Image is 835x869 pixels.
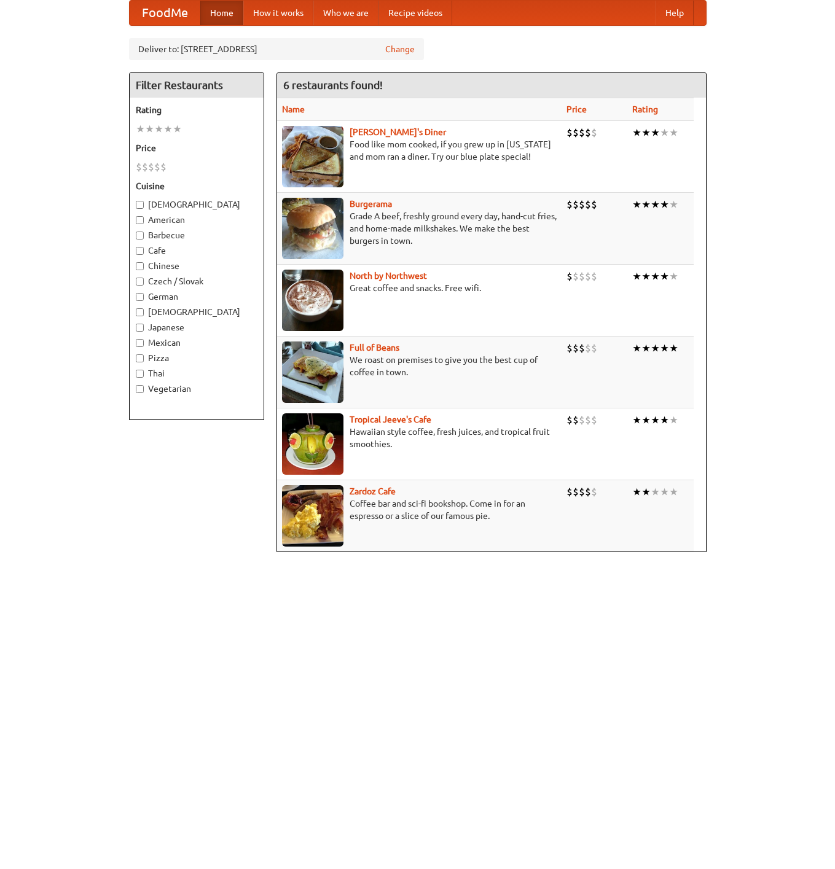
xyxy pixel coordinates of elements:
[313,1,378,25] a: Who we are
[660,126,669,139] li: ★
[632,198,641,211] li: ★
[651,270,660,283] li: ★
[136,244,257,257] label: Cafe
[632,270,641,283] li: ★
[136,306,257,318] label: [DEMOGRAPHIC_DATA]
[632,413,641,427] li: ★
[660,198,669,211] li: ★
[566,104,587,114] a: Price
[669,126,678,139] li: ★
[142,160,148,174] li: $
[378,1,452,25] a: Recipe videos
[282,282,557,294] p: Great coffee and snacks. Free wifi.
[282,497,557,522] p: Coffee bar and sci-fi bookshop. Come in for an espresso or a slice of our famous pie.
[136,247,144,255] input: Cafe
[136,354,144,362] input: Pizza
[566,341,573,355] li: $
[136,214,257,226] label: American
[656,1,694,25] a: Help
[136,293,144,301] input: German
[136,324,144,332] input: Japanese
[136,339,144,347] input: Mexican
[641,198,651,211] li: ★
[282,210,557,247] p: Grade A beef, freshly ground every day, hand-cut fries, and home-made milkshakes. We make the bes...
[163,122,173,136] li: ★
[641,126,651,139] li: ★
[591,270,597,283] li: $
[660,341,669,355] li: ★
[385,43,415,55] a: Change
[282,413,343,475] img: jeeves.jpg
[350,486,396,496] a: Zardoz Cafe
[669,485,678,499] li: ★
[579,341,585,355] li: $
[566,413,573,427] li: $
[632,485,641,499] li: ★
[669,270,678,283] li: ★
[173,122,182,136] li: ★
[591,126,597,139] li: $
[350,415,431,424] a: Tropical Jeeve's Cafe
[136,385,144,393] input: Vegetarian
[136,370,144,378] input: Thai
[669,341,678,355] li: ★
[585,198,591,211] li: $
[136,383,257,395] label: Vegetarian
[282,270,343,331] img: north.jpg
[282,104,305,114] a: Name
[136,216,144,224] input: American
[160,160,167,174] li: $
[350,271,427,281] a: North by Northwest
[641,413,651,427] li: ★
[154,160,160,174] li: $
[136,142,257,154] h5: Price
[573,198,579,211] li: $
[136,275,257,287] label: Czech / Slovak
[136,367,257,380] label: Thai
[585,485,591,499] li: $
[579,126,585,139] li: $
[350,199,392,209] a: Burgerama
[129,38,424,60] div: Deliver to: [STREET_ADDRESS]
[282,485,343,547] img: zardoz.jpg
[130,73,264,98] h4: Filter Restaurants
[591,485,597,499] li: $
[282,126,343,187] img: sallys.jpg
[136,104,257,116] h5: Rating
[660,270,669,283] li: ★
[660,485,669,499] li: ★
[136,352,257,364] label: Pizza
[579,413,585,427] li: $
[350,127,446,137] a: [PERSON_NAME]'s Diner
[573,341,579,355] li: $
[585,413,591,427] li: $
[591,341,597,355] li: $
[651,198,660,211] li: ★
[566,198,573,211] li: $
[283,79,383,91] ng-pluralize: 6 restaurants found!
[148,160,154,174] li: $
[641,485,651,499] li: ★
[651,485,660,499] li: ★
[669,413,678,427] li: ★
[573,270,579,283] li: $
[145,122,154,136] li: ★
[136,180,257,192] h5: Cuisine
[136,229,257,241] label: Barbecue
[641,270,651,283] li: ★
[154,122,163,136] li: ★
[350,343,399,353] a: Full of Beans
[632,104,658,114] a: Rating
[282,198,343,259] img: burgerama.jpg
[566,270,573,283] li: $
[243,1,313,25] a: How it works
[282,354,557,378] p: We roast on premises to give you the best cup of coffee in town.
[632,126,641,139] li: ★
[585,270,591,283] li: $
[585,126,591,139] li: $
[651,341,660,355] li: ★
